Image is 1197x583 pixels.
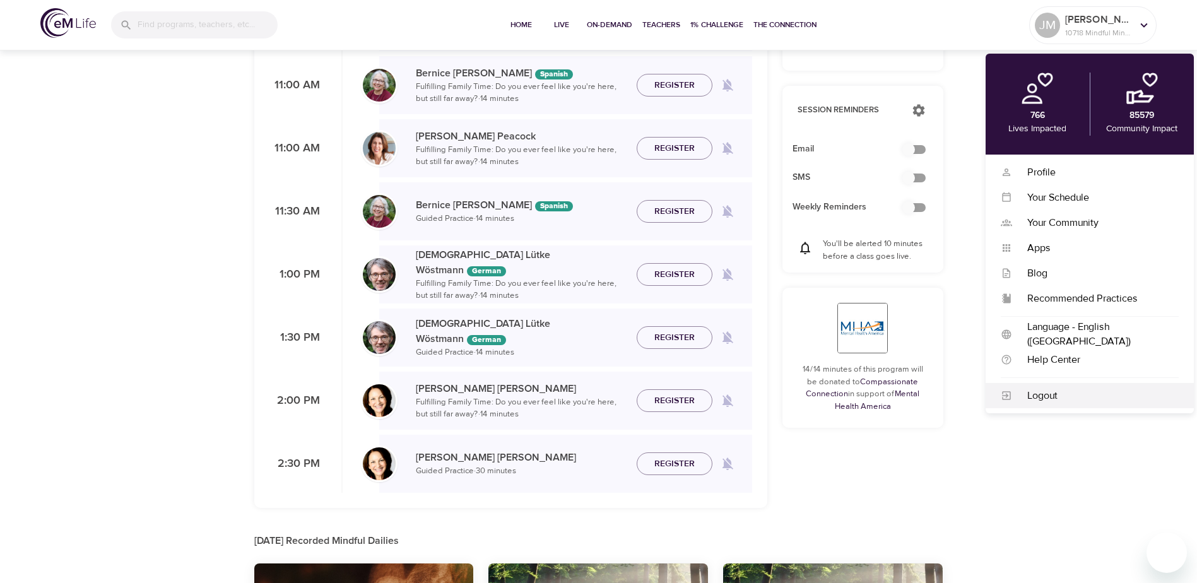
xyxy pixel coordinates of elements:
[416,278,627,302] p: Fulfilling Family Time: Do you ever feel like you're here, but still far away? · 14 minutes
[416,213,627,225] p: Guided Practice · 14 minutes
[269,392,320,409] p: 2:00 PM
[835,389,920,411] a: Mental Health America
[416,396,627,421] p: Fulfilling Family Time: Do you ever feel like you're here, but still far away? · 14 minutes
[40,8,96,38] img: logo
[269,77,320,94] p: 11:00 AM
[637,137,712,160] button: Register
[637,263,712,286] button: Register
[1106,122,1177,136] p: Community Impact
[416,450,627,465] p: [PERSON_NAME] [PERSON_NAME]
[363,195,396,228] img: Bernice_Moore_min.jpg
[1065,27,1132,38] p: 10718 Mindful Minutes
[798,104,899,117] p: Session Reminders
[363,258,396,291] img: Christian%20L%C3%BCtke%20W%C3%B6stmann.png
[1012,241,1179,256] div: Apps
[269,203,320,220] p: 11:30 AM
[793,171,913,184] span: SMS
[654,267,695,283] span: Register
[637,389,712,413] button: Register
[416,66,627,81] p: Bernice [PERSON_NAME]
[416,197,627,213] p: Bernice [PERSON_NAME]
[416,144,627,168] p: Fulfilling Family Time: Do you ever feel like you're here, but still far away? · 14 minutes
[654,78,695,93] span: Register
[269,266,320,283] p: 1:00 PM
[806,377,918,399] a: Compassionate Connection
[712,449,743,479] span: Remind me when a class goes live every Monday at 2:30 PM
[798,363,928,413] p: 14/14 minutes of this program will be donated to in support of
[363,447,396,480] img: Laurie_Weisman-min.jpg
[793,201,913,214] span: Weekly Reminders
[642,18,680,32] span: Teachers
[416,465,627,478] p: Guided Practice · 30 minutes
[712,322,743,353] span: Remind me when a class goes live every Monday at 1:30 PM
[1035,13,1060,38] div: JM
[1129,109,1154,122] p: 85579
[269,329,320,346] p: 1:30 PM
[363,132,396,165] img: Susan_Peacock-min.jpg
[138,11,278,38] input: Find programs, teachers, etc...
[269,456,320,473] p: 2:30 PM
[1030,109,1045,122] p: 766
[269,140,320,157] p: 11:00 AM
[637,200,712,223] button: Register
[637,74,712,97] button: Register
[1147,533,1187,573] iframe: Button to launch messaging window
[823,238,928,262] p: You'll be alerted 10 minutes before a class goes live.
[1065,12,1132,27] p: [PERSON_NAME]
[416,381,627,396] p: [PERSON_NAME] [PERSON_NAME]
[416,247,627,278] p: [DEMOGRAPHIC_DATA] Lütke Wöstmann
[416,316,627,346] p: [DEMOGRAPHIC_DATA] Lütke Wöstmann
[416,81,627,105] p: Fulfilling Family Time: Do you ever feel like you're here, but still far away? · 14 minutes
[1012,291,1179,306] div: Recommended Practices
[654,330,695,346] span: Register
[654,204,695,220] span: Register
[1126,73,1158,104] img: community.png
[1012,216,1179,230] div: Your Community
[637,452,712,476] button: Register
[363,384,396,417] img: Laurie_Weisman-min.jpg
[535,69,573,79] div: The episodes in this programs will be in Spanish
[546,18,577,32] span: Live
[363,69,396,102] img: Bernice_Moore_min.jpg
[416,346,627,359] p: Guided Practice · 14 minutes
[506,18,536,32] span: Home
[467,335,506,345] div: The episodes in this programs will be in German
[1012,320,1179,349] div: Language - English ([GEOGRAPHIC_DATA])
[254,533,943,548] p: [DATE] Recorded Mindful Dailies
[712,386,743,416] span: Remind me when a class goes live every Monday at 2:00 PM
[1022,73,1053,104] img: personal.png
[793,143,913,156] span: Email
[1008,122,1066,136] p: Lives Impacted
[712,133,743,163] span: Remind me when a class goes live every Monday at 11:00 AM
[1012,353,1179,367] div: Help Center
[753,18,817,32] span: The Connection
[1012,165,1179,180] div: Profile
[654,456,695,472] span: Register
[690,18,743,32] span: 1% Challenge
[712,196,743,227] span: Remind me when a class goes live every Monday at 11:30 AM
[416,129,627,144] p: [PERSON_NAME] Peacock
[535,201,573,211] div: The episodes in this programs will be in Spanish
[654,393,695,409] span: Register
[467,266,506,276] div: The episodes in this programs will be in German
[363,321,396,354] img: Christian%20L%C3%BCtke%20W%C3%B6stmann.png
[1012,266,1179,281] div: Blog
[1012,389,1179,403] div: Logout
[654,141,695,156] span: Register
[712,259,743,290] span: Remind me when a class goes live every Monday at 1:00 PM
[1012,191,1179,205] div: Your Schedule
[637,326,712,350] button: Register
[587,18,632,32] span: On-Demand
